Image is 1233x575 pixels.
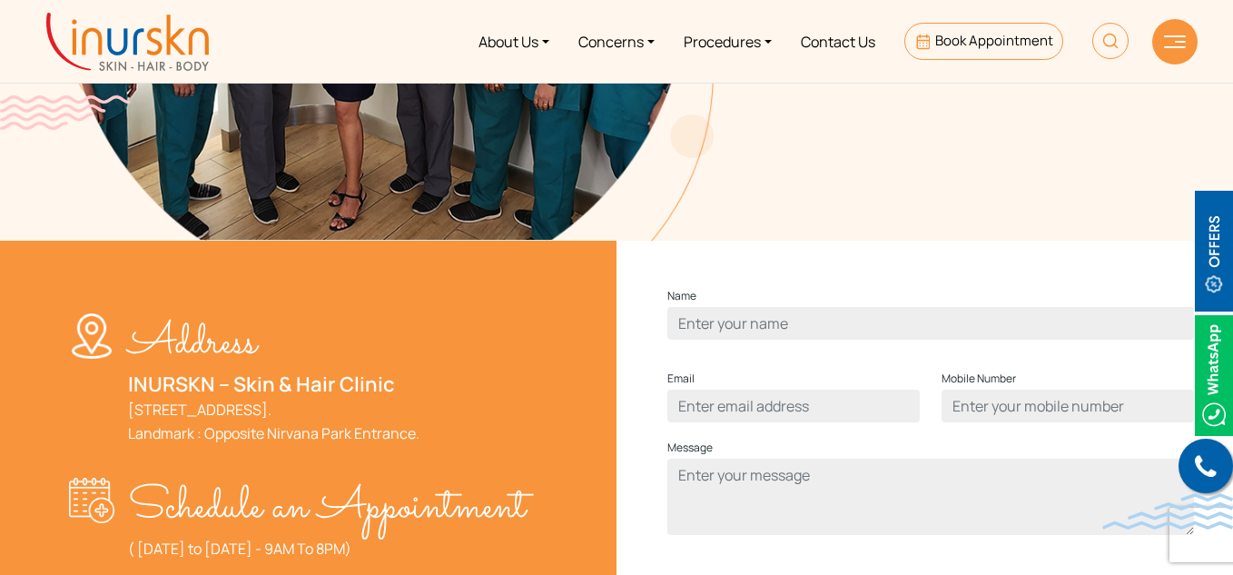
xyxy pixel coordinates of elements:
img: HeaderSearch [1092,23,1129,59]
img: bluewave [1102,493,1233,530]
input: Enter your mobile number [942,390,1194,422]
a: About Us [464,7,564,75]
a: Procedures [669,7,786,75]
img: inurskn-logo [46,13,209,71]
a: Contact Us [786,7,890,75]
label: Email [667,368,695,390]
span: Book Appointment [935,31,1053,50]
img: appointment-w [69,478,128,523]
img: location-w [69,313,128,359]
a: INURSKN – Skin & Hair Clinic [128,371,395,398]
p: Schedule an Appointment [128,478,526,537]
a: Book Appointment [904,23,1063,60]
a: [STREET_ADDRESS].Landmark : Opposite Nirvana Park Entrance. [128,400,419,443]
p: ( [DATE] to [DATE] - 9AM To 8PM) [128,537,526,560]
p: Address [128,313,419,372]
img: offerBt [1195,191,1233,312]
label: Name [667,285,696,307]
label: Mobile Number [942,368,1016,390]
label: Message [667,437,713,459]
input: Enter your name [667,307,1194,340]
input: Enter email address [667,390,920,422]
img: Whatsappicon [1195,315,1233,436]
img: hamLine.svg [1164,35,1186,48]
a: Whatsappicon [1195,363,1233,383]
a: Concerns [564,7,669,75]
